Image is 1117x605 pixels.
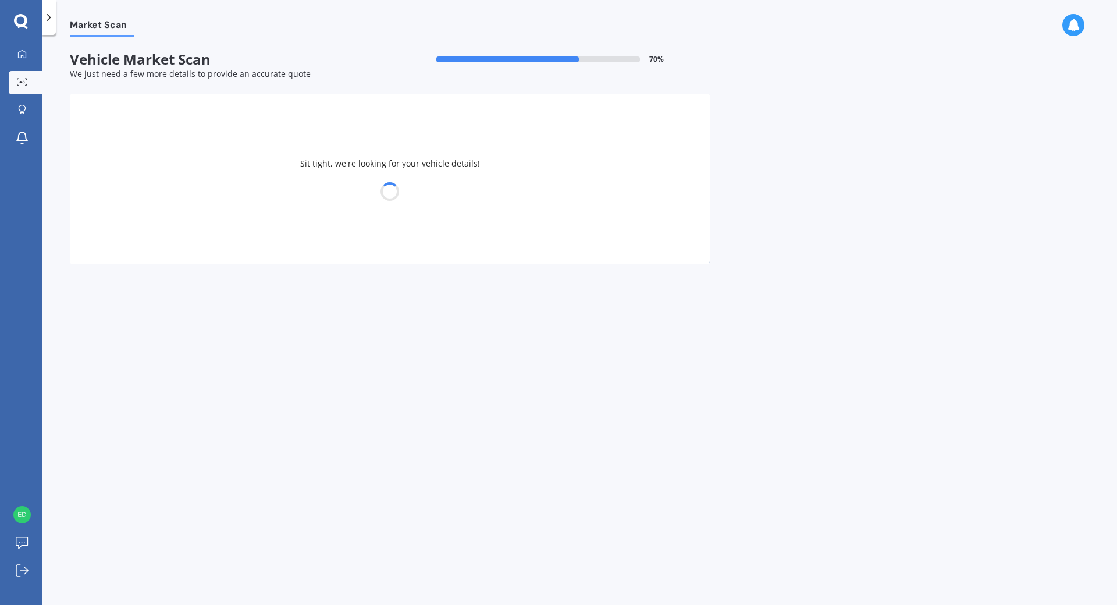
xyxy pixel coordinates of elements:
[70,51,390,68] span: Vehicle Market Scan
[649,55,664,63] span: 70 %
[70,19,134,35] span: Market Scan
[13,506,31,523] img: be1157f151afb75b746711ba8a465809
[70,94,710,264] div: Sit tight, we're looking for your vehicle details!
[70,68,311,79] span: We just need a few more details to provide an accurate quote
